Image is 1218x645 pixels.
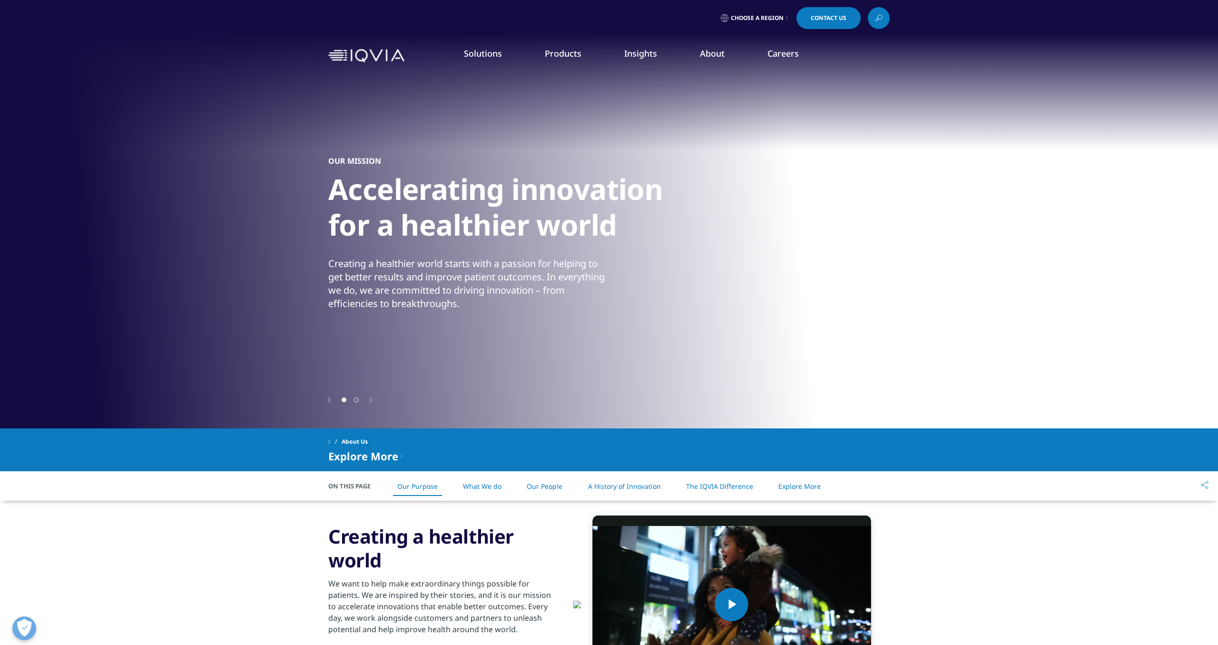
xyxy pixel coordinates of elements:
div: 1 / 2 [328,71,890,395]
span: Go to slide 1 [342,397,346,402]
p: We want to help make extraordinary things possible for patients. We are inspired by their stories... [328,578,559,641]
a: Solutions [464,48,502,59]
a: Careers [767,48,799,59]
h5: OUR MISSION [328,156,381,166]
div: Next slide [370,395,372,404]
a: Contact Us [796,7,861,29]
img: shape-2.png [573,601,890,608]
span: Contact Us [811,15,846,21]
h1: Accelerating innovation for a healthier world [328,171,685,248]
a: Our People [527,482,562,491]
span: Go to slide 2 [354,397,359,402]
nav: Primary [408,33,890,78]
a: A History of Innovation [588,482,661,491]
a: Explore More [778,482,821,491]
a: What We do [463,482,501,491]
a: Products [545,48,581,59]
button: Play Video [715,588,748,621]
a: Our Purpose [397,482,438,491]
span: On This Page [328,481,381,491]
button: Открыть настройки [12,616,36,640]
a: About [700,48,725,59]
div: Previous slide [328,395,331,404]
img: IQVIA Healthcare Information Technology and Pharma Clinical Research Company [328,49,404,63]
span: About Us [342,433,368,450]
span: Choose a Region [731,14,784,22]
div: Creating a healthier world starts with a passion for helping to get better results and improve pa... [328,257,607,310]
a: The IQVIA Difference [686,482,753,491]
a: Insights [624,48,657,59]
h3: Creating a healthier world [328,525,559,572]
span: Explore More [328,450,398,462]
